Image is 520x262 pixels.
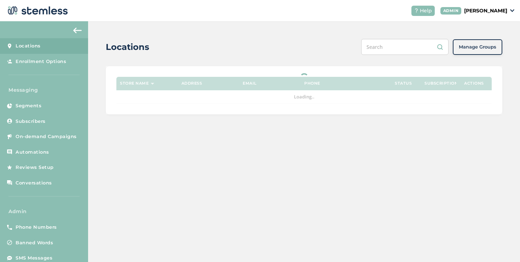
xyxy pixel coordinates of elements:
[106,41,149,53] h2: Locations
[16,42,41,50] span: Locations
[16,133,77,140] span: On-demand Campaigns
[453,39,502,55] button: Manage Groups
[464,7,507,15] p: [PERSON_NAME]
[16,180,52,187] span: Conversations
[16,149,49,156] span: Automations
[16,58,66,65] span: Enrollment Options
[16,118,46,125] span: Subscribers
[16,239,53,246] span: Banned Words
[16,102,41,109] span: Segments
[73,28,82,33] img: icon-arrow-back-accent-c549486e.svg
[16,224,57,231] span: Phone Numbers
[440,7,462,15] div: ADMIN
[361,39,449,55] input: Search
[420,7,432,15] span: Help
[459,44,496,51] span: Manage Groups
[6,4,68,18] img: logo-dark-0685b13c.svg
[414,8,418,13] img: icon-help-white-03924b79.svg
[16,164,54,171] span: Reviews Setup
[16,255,52,262] span: SMS Messages
[510,9,514,12] img: icon_down-arrow-small-66adaf34.svg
